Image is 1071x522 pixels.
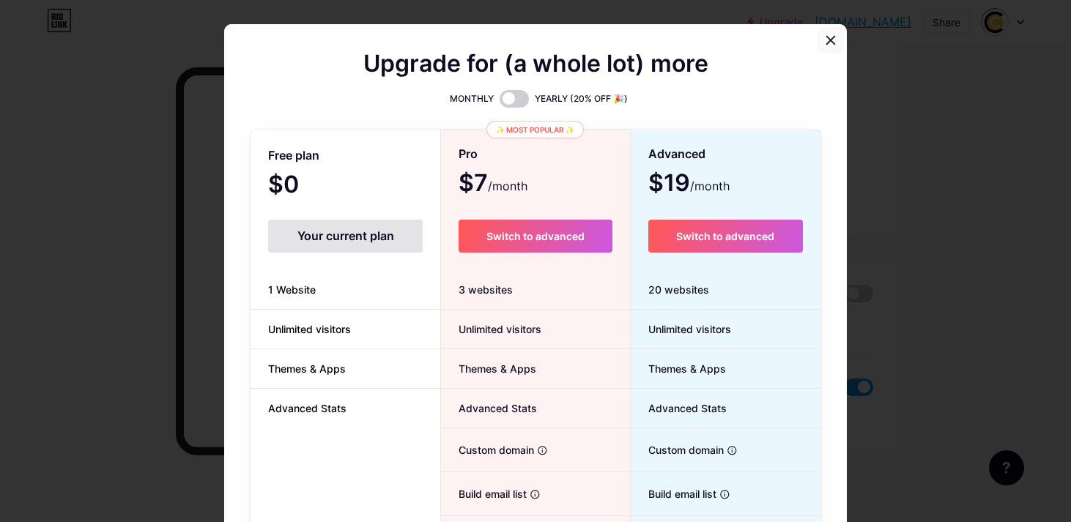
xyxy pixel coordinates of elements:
[251,321,368,337] span: Unlimited visitors
[631,361,726,376] span: Themes & Apps
[251,400,364,416] span: Advanced Stats
[268,143,319,168] span: Free plan
[631,270,820,310] div: 20 websites
[631,400,727,416] span: Advanced Stats
[363,55,708,72] span: Upgrade for (a whole lot) more
[441,486,527,502] span: Build email list
[251,282,333,297] span: 1 Website
[450,92,494,106] span: MONTHLY
[459,220,612,253] button: Switch to advanced
[631,486,716,502] span: Build email list
[486,121,584,138] div: ✨ Most popular ✨
[648,220,803,253] button: Switch to advanced
[441,400,537,416] span: Advanced Stats
[441,442,534,458] span: Custom domain
[441,361,536,376] span: Themes & Apps
[459,174,527,195] span: $7
[268,220,423,253] div: Your current plan
[486,230,585,242] span: Switch to advanced
[268,176,338,196] span: $0
[441,321,541,337] span: Unlimited visitors
[459,141,478,167] span: Pro
[631,321,731,337] span: Unlimited visitors
[535,92,628,106] span: YEARLY (20% OFF 🎉)
[441,270,629,310] div: 3 websites
[251,361,363,376] span: Themes & Apps
[648,141,705,167] span: Advanced
[648,174,730,195] span: $19
[488,177,527,195] span: /month
[676,230,774,242] span: Switch to advanced
[631,442,724,458] span: Custom domain
[690,177,730,195] span: /month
